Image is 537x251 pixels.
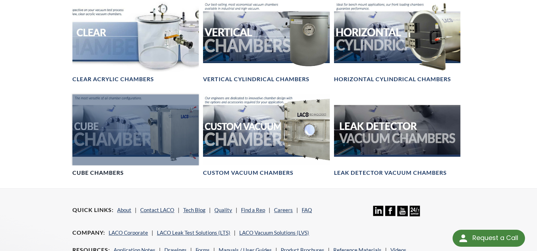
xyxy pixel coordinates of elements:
a: Clear Chambers headerClear Acrylic Chambers [72,1,199,83]
a: Vertical Vacuum Chambers headerVertical Cylindrical Chambers [203,1,329,83]
a: Tech Blog [183,207,206,213]
a: LACO Vacuum Solutions (LVS) [239,229,309,236]
a: Cube Chambers headerCube Chambers [72,94,199,177]
a: Find a Rep [241,207,265,213]
a: LACO Corporate [109,229,148,236]
img: round button [457,233,469,244]
a: Horizontal Cylindrical headerHorizontal Cylindrical Chambers [334,1,460,83]
a: Careers [274,207,293,213]
a: Custom Vacuum Chamber headerCustom Vacuum Chambers [203,94,329,177]
h4: Custom Vacuum Chambers [203,169,294,177]
a: About [117,207,131,213]
h4: Horizontal Cylindrical Chambers [334,76,451,83]
h4: Vertical Cylindrical Chambers [203,76,309,83]
img: 24/7 Support Icon [410,206,420,216]
div: Request a Call [453,230,525,247]
h4: Leak Detector Vacuum Chambers [334,169,447,177]
a: Leak Test Vacuum Chambers headerLeak Detector Vacuum Chambers [334,94,460,177]
h4: Quick Links [72,206,114,214]
a: Quality [214,207,232,213]
div: Request a Call [472,230,518,246]
a: Contact LACO [140,207,174,213]
a: LACO Leak Test Solutions (LTS) [157,229,230,236]
a: 24/7 Support [410,211,420,217]
a: FAQ [302,207,312,213]
h4: Company [72,229,105,236]
h4: Clear Acrylic Chambers [72,76,154,83]
h4: Cube Chambers [72,169,124,177]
